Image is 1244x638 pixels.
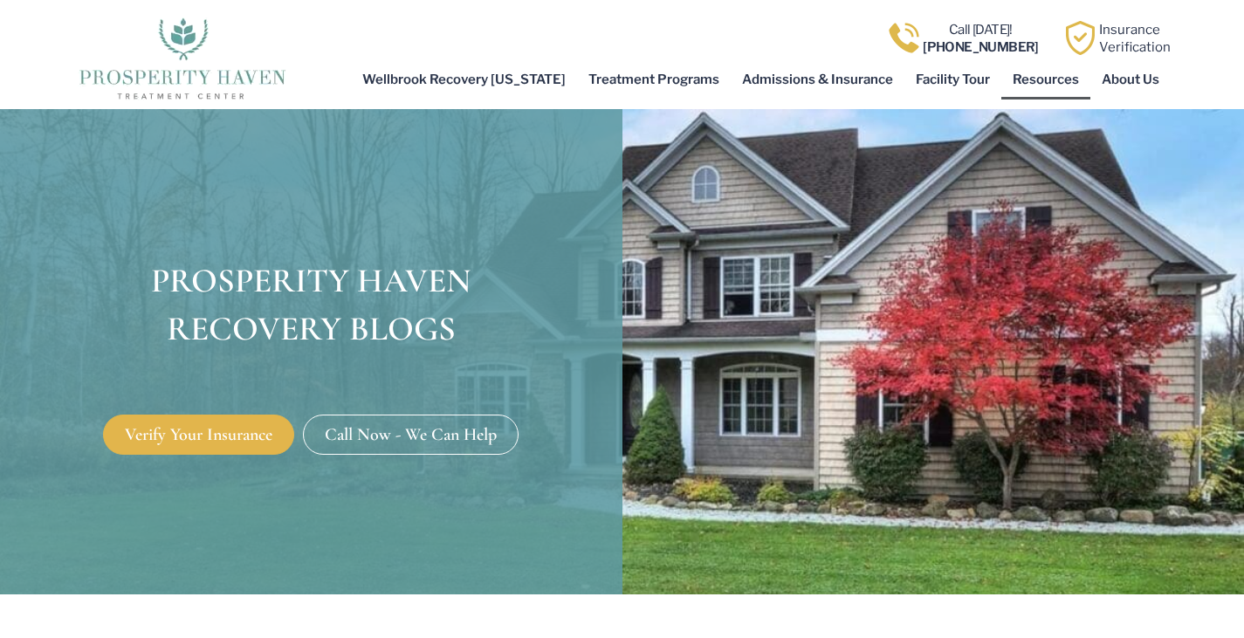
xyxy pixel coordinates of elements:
[923,39,1039,55] b: [PHONE_NUMBER]
[731,59,904,99] a: Admissions & Insurance
[887,21,921,55] img: Call one of Prosperity Haven's dedicated counselors today so we can help you overcome addiction
[904,59,1001,99] a: Facility Tour
[351,59,577,99] a: Wellbrook Recovery [US_STATE]
[577,59,731,99] a: Treatment Programs
[125,426,272,443] span: Verify Your Insurance
[325,426,497,443] span: Call Now - We Can Help
[9,257,614,353] h1: PROSPERITY HAVEN RECOVERY BLOGS
[1063,21,1097,55] img: Learn how Prosperity Haven, a verified substance abuse center can help you overcome your addiction
[1001,59,1090,99] a: Resources
[103,415,294,455] a: Verify Your Insurance
[303,415,519,455] a: Call Now - We Can Help
[1099,22,1171,55] a: InsuranceVerification
[923,22,1039,55] a: Call [DATE]![PHONE_NUMBER]
[73,13,291,100] img: The logo for Prosperity Haven Addiction Recovery Center.
[1090,59,1171,99] a: About Us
